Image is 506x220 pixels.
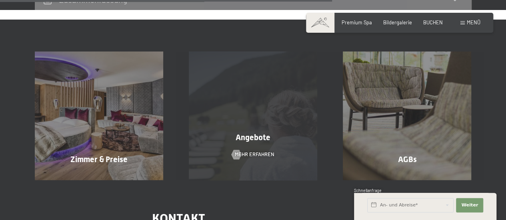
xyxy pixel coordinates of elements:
[354,188,382,193] span: Schnellanfrage
[398,155,416,164] span: AGBs
[330,52,484,180] a: Buchung AGBs
[423,19,443,26] a: BUCHEN
[383,19,412,26] a: Bildergalerie
[236,133,270,142] span: Angebote
[176,52,330,180] a: Buchung Angebote Mehr erfahren
[467,19,480,26] span: Menü
[461,202,478,208] span: Weiter
[456,198,483,212] button: Weiter
[22,52,176,180] a: Buchung Zimmer & Preise
[342,19,372,26] a: Premium Spa
[235,151,274,158] span: Mehr erfahren
[70,155,128,164] span: Zimmer & Preise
